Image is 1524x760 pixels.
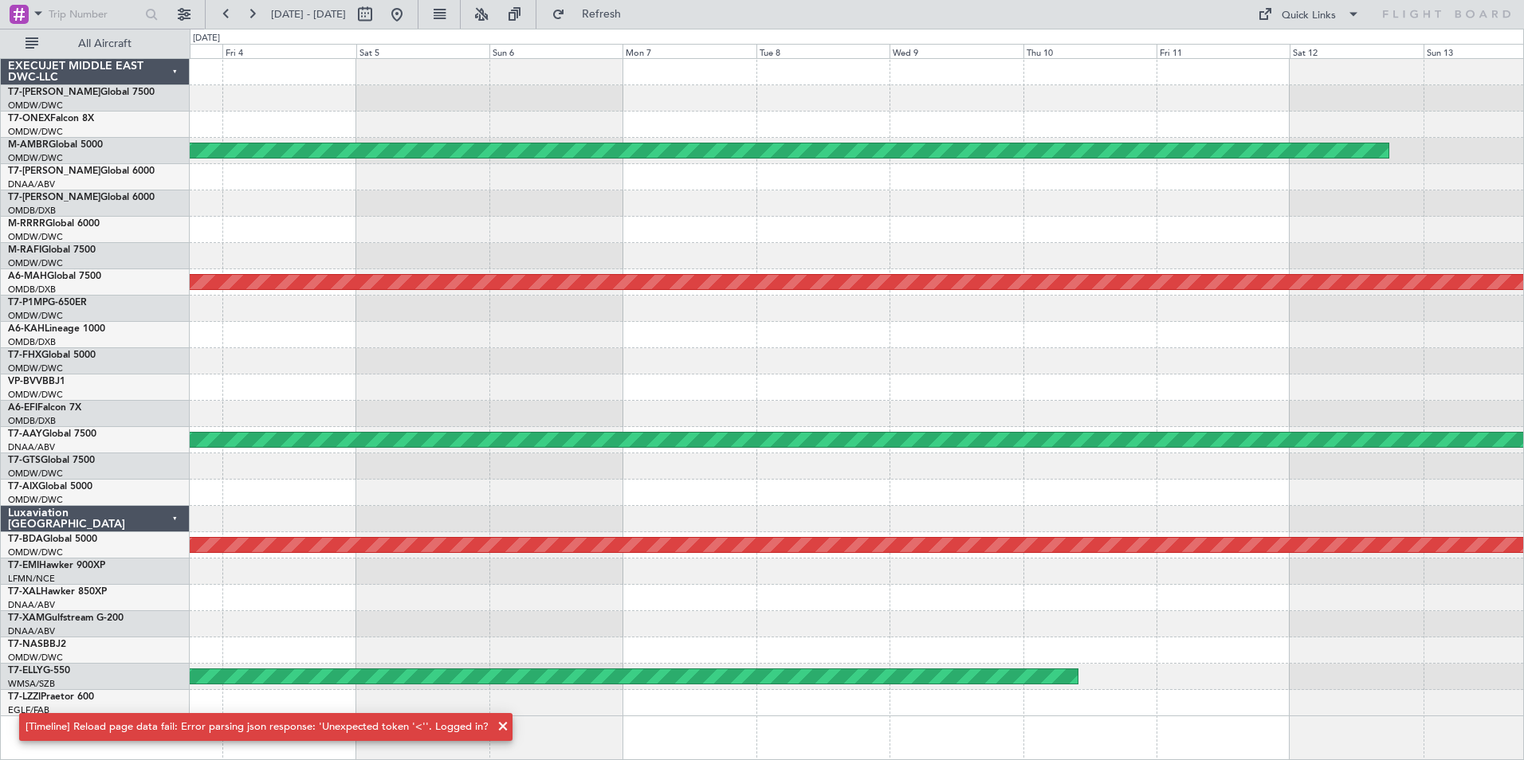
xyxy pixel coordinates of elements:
[8,535,97,544] a: T7-BDAGlobal 5000
[193,32,220,45] div: [DATE]
[8,205,56,217] a: OMDB/DXB
[8,298,48,308] span: T7-P1MP
[890,44,1023,58] div: Wed 9
[41,38,168,49] span: All Aircraft
[8,403,81,413] a: A6-EFIFalcon 7X
[8,114,94,123] a: T7-ONEXFalcon 8X
[8,351,96,360] a: T7-FHXGlobal 5000
[8,284,56,296] a: OMDB/DXB
[8,219,100,229] a: M-RRRRGlobal 6000
[8,652,63,664] a: OMDW/DWC
[8,415,56,427] a: OMDB/DXB
[8,193,155,202] a: T7-[PERSON_NAME]Global 6000
[8,324,45,334] span: A6-KAH
[8,613,45,623] span: T7-XAM
[8,140,103,150] a: M-AMBRGlobal 5000
[8,88,100,97] span: T7-[PERSON_NAME]
[8,468,63,480] a: OMDW/DWC
[8,587,107,597] a: T7-XALHawker 850XP
[8,573,55,585] a: LFMN/NCE
[8,482,38,492] span: T7-AIX
[8,678,55,690] a: WMSA/SZB
[26,719,489,735] div: [Timeline] Reload page data fail: Error parsing json response: 'Unexpected token '<''. Logged in?
[8,245,96,255] a: M-RAFIGlobal 7500
[1157,44,1290,58] div: Fri 11
[8,377,42,386] span: VP-BVV
[8,324,105,334] a: A6-KAHLineage 1000
[8,561,105,570] a: T7-EMIHawker 900XP
[544,2,640,27] button: Refresh
[8,219,45,229] span: M-RRRR
[49,2,140,26] input: Trip Number
[8,456,95,465] a: T7-GTSGlobal 7500
[1250,2,1368,27] button: Quick Links
[8,441,55,453] a: DNAA/ABV
[8,362,63,374] a: OMDW/DWC
[8,166,155,176] a: T7-[PERSON_NAME]Global 6000
[8,429,42,439] span: T7-AAY
[8,351,41,360] span: T7-FHX
[8,257,63,269] a: OMDW/DWC
[18,31,173,57] button: All Aircraft
[222,44,355,58] div: Fri 4
[8,126,63,138] a: OMDW/DWC
[8,336,56,348] a: OMDB/DXB
[623,44,756,58] div: Mon 7
[489,44,623,58] div: Sun 6
[356,44,489,58] div: Sat 5
[8,245,41,255] span: M-RAFI
[8,599,55,611] a: DNAA/ABV
[756,44,890,58] div: Tue 8
[8,114,50,123] span: T7-ONEX
[8,561,39,570] span: T7-EMI
[8,456,41,465] span: T7-GTS
[8,88,155,97] a: T7-[PERSON_NAME]Global 7500
[8,587,41,597] span: T7-XAL
[8,310,63,322] a: OMDW/DWC
[8,272,101,281] a: A6-MAHGlobal 7500
[8,389,63,401] a: OMDW/DWC
[8,640,43,649] span: T7-NAS
[8,231,63,243] a: OMDW/DWC
[8,535,43,544] span: T7-BDA
[8,403,37,413] span: A6-EFI
[8,272,47,281] span: A6-MAH
[8,666,43,676] span: T7-ELLY
[8,298,87,308] a: T7-P1MPG-650ER
[1282,8,1336,24] div: Quick Links
[8,546,63,558] a: OMDW/DWC
[8,692,41,702] span: T7-LZZI
[8,666,70,676] a: T7-ELLYG-550
[8,625,55,637] a: DNAA/ABV
[8,377,65,386] a: VP-BVVBBJ1
[8,429,96,439] a: T7-AAYGlobal 7500
[1023,44,1157,58] div: Thu 10
[8,140,49,150] span: M-AMBR
[568,9,635,20] span: Refresh
[271,7,346,22] span: [DATE] - [DATE]
[8,193,100,202] span: T7-[PERSON_NAME]
[1290,44,1423,58] div: Sat 12
[8,178,55,190] a: DNAA/ABV
[8,494,63,506] a: OMDW/DWC
[8,166,100,176] span: T7-[PERSON_NAME]
[8,613,124,623] a: T7-XAMGulfstream G-200
[8,482,92,492] a: T7-AIXGlobal 5000
[8,692,94,702] a: T7-LZZIPraetor 600
[8,640,66,649] a: T7-NASBBJ2
[8,100,63,112] a: OMDW/DWC
[8,152,63,164] a: OMDW/DWC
